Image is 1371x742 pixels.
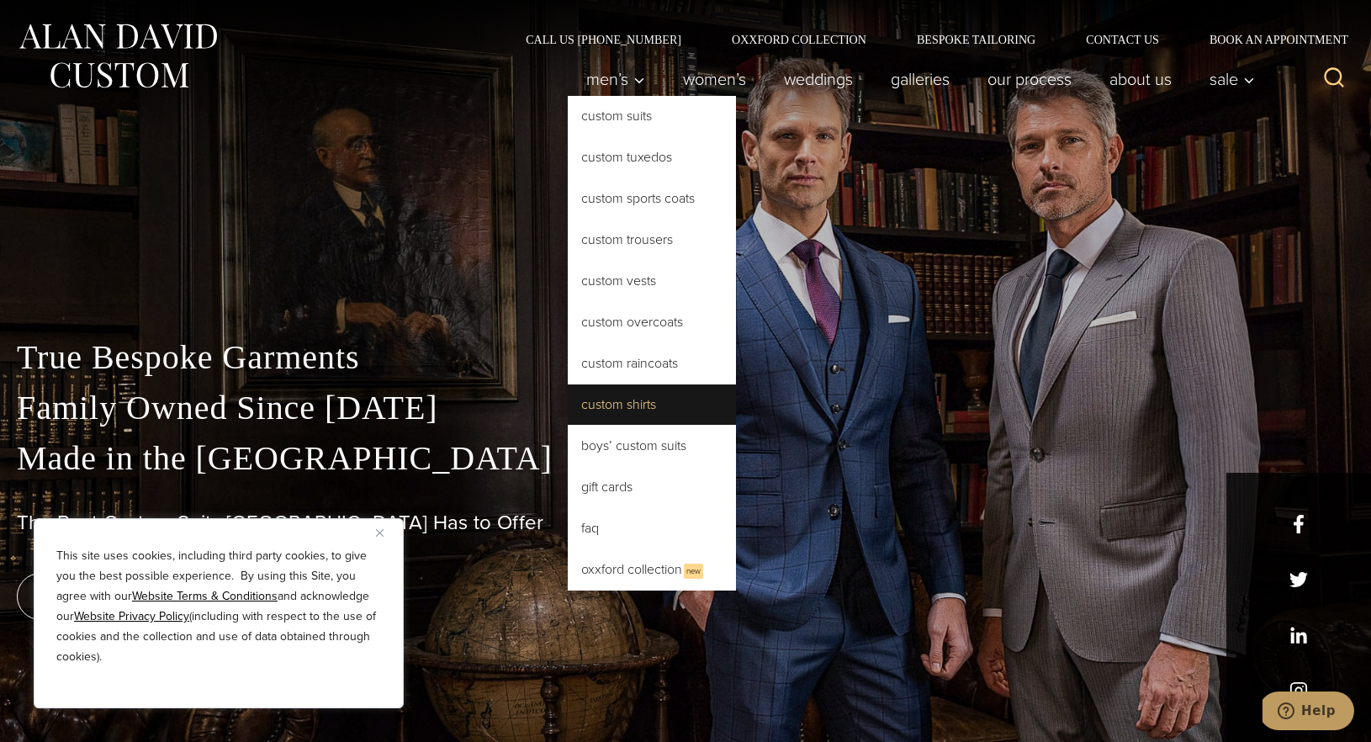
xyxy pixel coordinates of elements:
a: Oxxford Collection [707,34,892,45]
a: Custom Raincoats [568,343,736,384]
a: Custom Tuxedos [568,137,736,178]
a: book an appointment [17,573,252,620]
a: FAQ [568,508,736,549]
a: Website Terms & Conditions [132,587,278,605]
a: Contact Us [1061,34,1184,45]
p: This site uses cookies, including third party cookies, to give you the best possible experience. ... [56,546,381,667]
a: weddings [765,62,872,96]
a: Custom Shirts [568,384,736,425]
p: True Bespoke Garments Family Owned Since [DATE] Made in the [GEOGRAPHIC_DATA] [17,332,1354,484]
a: Custom Sports Coats [568,178,736,219]
a: Bespoke Tailoring [892,34,1061,45]
h1: The Best Custom Suits [GEOGRAPHIC_DATA] Has to Offer [17,511,1354,535]
button: Close [376,522,396,543]
a: Our Process [969,62,1091,96]
a: Custom Trousers [568,220,736,260]
button: View Search Form [1314,59,1354,99]
nav: Primary Navigation [568,62,1264,96]
a: Custom Overcoats [568,302,736,342]
a: Women’s [664,62,765,96]
button: Sale sub menu toggle [1191,62,1264,96]
a: About Us [1091,62,1191,96]
img: Alan David Custom [17,19,219,93]
a: Website Privacy Policy [74,607,189,625]
a: Call Us [PHONE_NUMBER] [500,34,707,45]
button: Men’s sub menu toggle [568,62,664,96]
img: Close [376,529,384,537]
a: Book an Appointment [1184,34,1354,45]
a: Oxxford CollectionNew [568,549,736,591]
a: Boys’ Custom Suits [568,426,736,466]
a: Custom Vests [568,261,736,301]
a: Gift Cards [568,467,736,507]
a: Galleries [872,62,969,96]
a: Custom Suits [568,96,736,136]
nav: Secondary Navigation [500,34,1354,45]
span: New [684,564,703,579]
iframe: Opens a widget where you can chat to one of our agents [1262,692,1354,734]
